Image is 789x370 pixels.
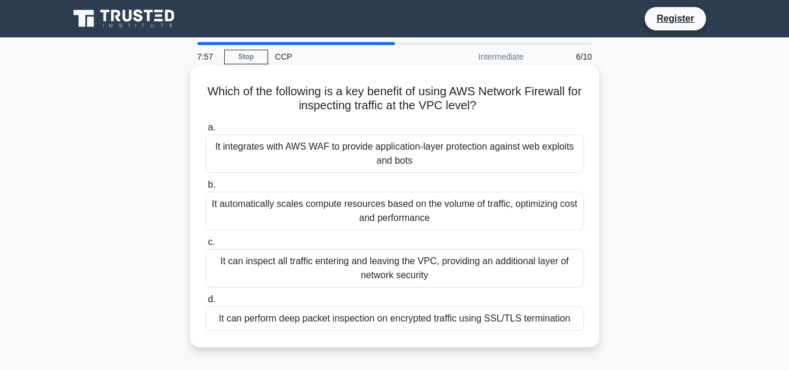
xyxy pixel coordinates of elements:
div: It can perform deep packet inspection on encrypted traffic using SSL/TLS termination [206,306,584,331]
div: CCP [268,45,429,68]
h5: Which of the following is a key benefit of using AWS Network Firewall for inspecting traffic at t... [204,84,585,113]
div: It can inspect all traffic entering and leaving the VPC, providing an additional layer of network... [206,249,584,288]
span: c. [208,237,215,247]
div: 6/10 [531,45,599,68]
span: a. [208,122,216,132]
div: It automatically scales compute resources based on the volume of traffic, optimizing cost and per... [206,192,584,230]
div: It integrates with AWS WAF to provide application-layer protection against web exploits and bots [206,134,584,173]
div: Intermediate [429,45,531,68]
a: Stop [224,50,268,64]
span: b. [208,179,216,189]
span: d. [208,294,216,304]
div: 7:57 [190,45,224,68]
a: Register [649,11,701,26]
